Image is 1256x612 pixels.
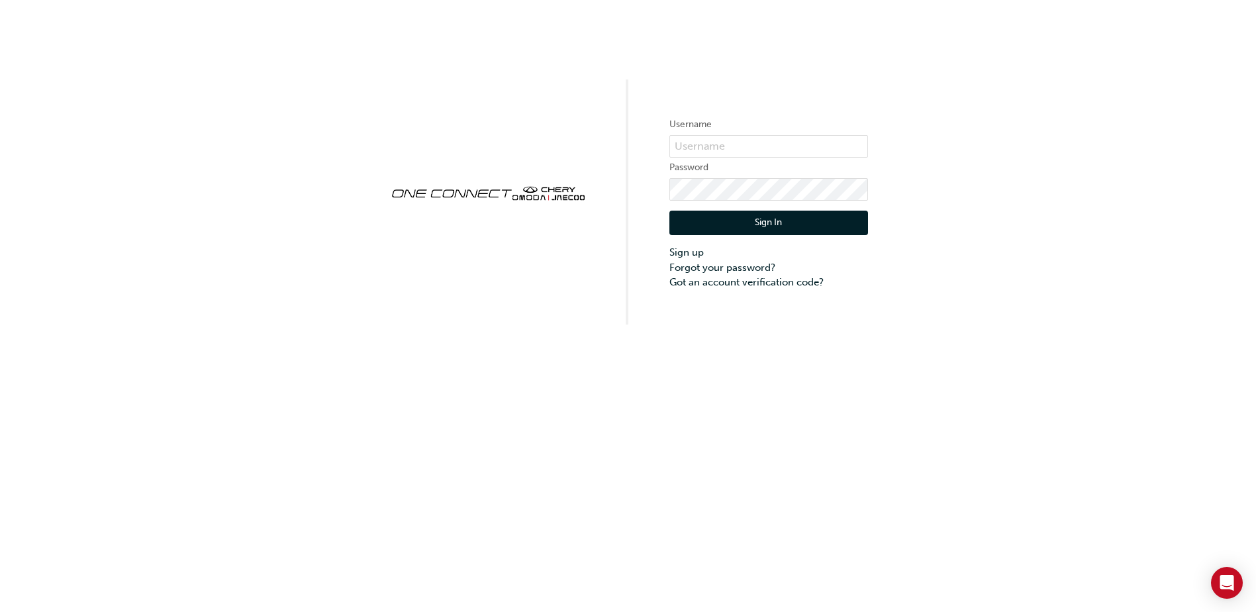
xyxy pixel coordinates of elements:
a: Got an account verification code? [669,275,868,290]
div: Open Intercom Messenger [1211,567,1243,599]
button: Sign In [669,211,868,236]
input: Username [669,135,868,158]
label: Username [669,117,868,132]
a: Sign up [669,245,868,260]
label: Password [669,160,868,176]
a: Forgot your password? [669,260,868,276]
img: oneconnect [389,175,587,209]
